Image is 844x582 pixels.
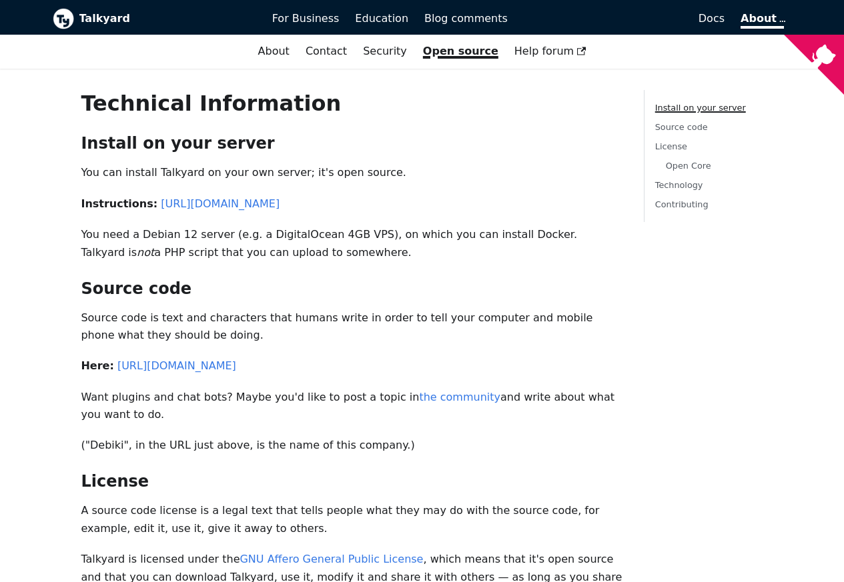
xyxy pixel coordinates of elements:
[272,12,340,25] span: For Business
[347,7,416,30] a: Education
[355,40,415,63] a: Security
[424,12,508,25] span: Blog comments
[81,164,622,181] p: You can install Talkyard on your own server; it's open source.
[81,471,622,491] h2: License
[81,309,622,345] p: Source code is text and characters that humans write in order to tell your computer and mobile ph...
[81,226,622,261] p: You need a Debian 12 server (e.g. a DigitalOcean 4GB VPS), on which you can install Docker. Talky...
[117,359,236,372] a: [URL][DOMAIN_NAME]
[137,246,154,259] em: not
[81,389,622,424] p: Want plugins and chat bots? Maybe you'd like to post a topic in and write about what you want to do.
[655,180,703,190] a: Technology
[250,40,298,63] a: About
[53,8,254,29] a: Talkyard logoTalkyard
[81,279,622,299] h2: Source code
[516,7,733,30] a: Docs
[264,7,348,30] a: For Business
[298,40,355,63] a: Contact
[741,12,783,29] a: About
[81,90,622,117] h1: Technical Information
[81,502,622,537] p: A source code license is a legal text that tells people what they may do with the source code, fo...
[81,359,113,372] strong: Here:
[419,391,500,403] a: the community
[655,103,746,113] a: Install on your server
[161,197,280,210] a: [URL][DOMAIN_NAME]
[655,141,687,151] a: License
[81,197,157,210] strong: Instructions:
[655,199,709,209] a: Contributing
[53,8,74,29] img: Talkyard logo
[666,161,711,171] a: Open Core
[506,40,594,63] a: Help forum
[240,553,423,565] a: GNU Affero General Public License
[655,122,708,132] a: Source code
[699,12,725,25] span: Docs
[79,10,254,27] b: Talkyard
[415,40,506,63] a: Open source
[355,12,408,25] span: Education
[81,437,622,454] p: ("Debiki", in the URL just above, is the name of this company.)
[416,7,516,30] a: Blog comments
[81,133,622,153] h2: Install on your server
[514,45,586,57] span: Help forum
